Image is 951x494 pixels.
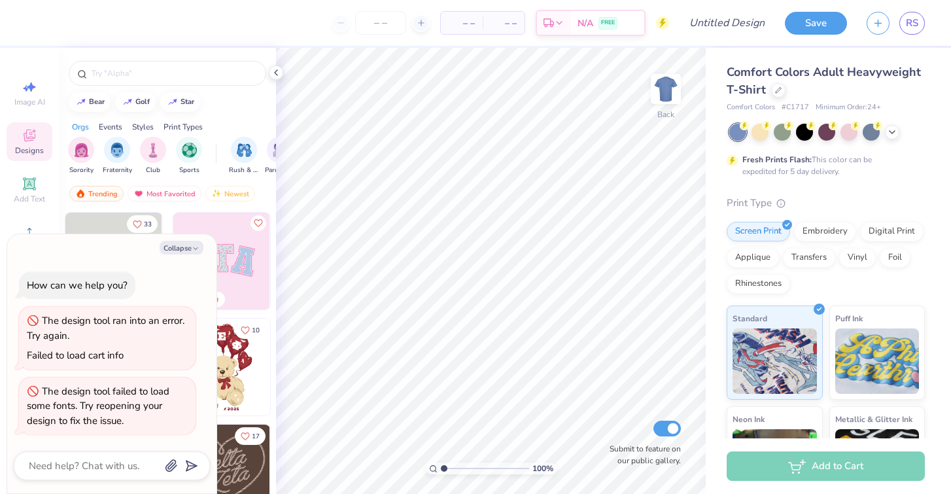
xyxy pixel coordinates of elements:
span: N/A [578,16,593,30]
span: Minimum Order: 24 + [816,102,881,113]
div: filter for Fraternity [103,137,132,175]
button: Like [235,321,266,339]
div: filter for Sorority [68,137,94,175]
div: filter for Sports [176,137,202,175]
button: filter button [68,137,94,175]
img: Fraternity Image [110,143,124,158]
div: Foil [880,248,910,268]
div: Newest [205,186,255,202]
label: Submit to feature on our public gallery. [602,443,681,467]
span: Designs [15,145,44,156]
div: Print Type [727,196,925,211]
img: most_fav.gif [133,189,144,198]
img: Sorority Image [74,143,89,158]
button: filter button [265,137,295,175]
div: bear [89,98,105,105]
span: Comfort Colors Adult Heavyweight T-Shirt [727,64,921,97]
div: Most Favorited [128,186,201,202]
div: Applique [727,248,779,268]
input: – – [355,11,406,35]
span: 100 % [532,463,553,474]
span: Fraternity [103,166,132,175]
button: Like [235,427,266,445]
div: How can we help you? [27,279,128,292]
span: – – [491,16,517,30]
span: 10 [252,327,260,334]
div: golf [135,98,150,105]
div: Digital Print [860,222,924,241]
input: Untitled Design [679,10,775,36]
span: – – [449,16,475,30]
span: Neon Ink [733,412,765,426]
img: trend_line.gif [167,98,178,106]
span: Parent's Weekend [265,166,295,175]
img: 9980f5e8-e6a1-4b4a-8839-2b0e9349023c [173,213,270,309]
span: 33 [144,221,152,228]
div: Styles [132,121,154,133]
span: Club [146,166,160,175]
div: filter for Rush & Bid [229,137,259,175]
span: Metallic & Glitter Ink [835,412,912,426]
div: The design tool failed to load some fonts. Try reopening your design to fix the issue. [27,385,169,427]
img: Puff Ink [835,328,920,394]
span: FREE [601,18,615,27]
button: golf [115,92,156,112]
div: This color can be expedited for 5 day delivery. [742,154,903,177]
div: filter for Parent's Weekend [265,137,295,175]
div: Events [99,121,122,133]
span: Sorority [69,166,94,175]
input: Try "Alpha" [90,67,258,80]
div: star [181,98,194,105]
div: Transfers [783,248,835,268]
button: filter button [229,137,259,175]
span: Add Text [14,194,45,204]
span: 17 [252,433,260,440]
div: Orgs [72,121,89,133]
button: Like [251,215,266,231]
button: Like [127,215,158,233]
button: filter button [103,137,132,175]
div: Trending [69,186,124,202]
img: e74243e0-e378-47aa-a400-bc6bcb25063a [269,319,366,415]
img: Newest.gif [211,189,222,198]
span: RS [906,16,918,31]
div: Rhinestones [727,274,790,294]
img: Club Image [146,143,160,158]
div: Back [657,109,674,120]
div: Failed to load cart info [27,349,124,362]
span: Rush & Bid [229,166,259,175]
img: trending.gif [75,189,86,198]
span: Image AI [14,97,45,107]
img: Rush & Bid Image [237,143,252,158]
img: 3b9aba4f-e317-4aa7-a679-c95a879539bd [65,213,162,309]
div: Print Types [164,121,203,133]
a: RS [899,12,925,35]
img: Standard [733,328,817,394]
button: bear [69,92,111,112]
img: 587403a7-0594-4a7f-b2bd-0ca67a3ff8dd [173,319,270,415]
button: filter button [176,137,202,175]
span: Standard [733,311,767,325]
img: 5ee11766-d822-42f5-ad4e-763472bf8dcf [269,213,366,309]
img: trend_line.gif [76,98,86,106]
span: Puff Ink [835,311,863,325]
button: Save [785,12,847,35]
span: Comfort Colors [727,102,775,113]
div: Embroidery [794,222,856,241]
button: filter button [140,137,166,175]
div: Screen Print [727,222,790,241]
img: Parent's Weekend Image [273,143,288,158]
span: # C1717 [782,102,809,113]
button: star [160,92,200,112]
img: Back [653,76,679,102]
div: filter for Club [140,137,166,175]
button: Collapse [160,241,203,255]
strong: Fresh Prints Flash: [742,154,812,165]
img: trend_line.gif [122,98,133,106]
div: Vinyl [839,248,876,268]
img: edfb13fc-0e43-44eb-bea2-bf7fc0dd67f9 [162,213,258,309]
div: The design tool ran into an error. Try again. [27,314,184,342]
img: Sports Image [182,143,197,158]
span: Sports [179,166,199,175]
